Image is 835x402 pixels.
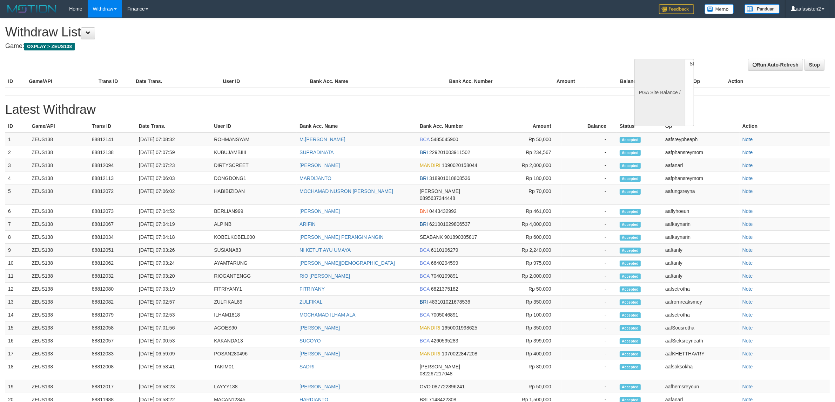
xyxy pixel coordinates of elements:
[431,260,458,266] span: 6640294599
[742,273,753,279] a: Note
[431,338,458,344] span: 4260595283
[420,384,431,389] span: OVO
[620,364,641,370] span: Accepted
[211,283,297,296] td: FITRIYANY1
[307,75,446,88] th: Bank Acc. Name
[497,334,562,347] td: Rp 399,000
[29,334,89,347] td: ZEUS138
[136,159,211,172] td: [DATE] 07:07:23
[29,231,89,244] td: ZEUS138
[442,351,477,356] span: 1070022847208
[299,162,340,168] a: [PERSON_NAME]
[804,59,824,71] a: Stop
[211,231,297,244] td: KOBELKOBEL000
[562,270,617,283] td: -
[299,175,331,181] a: MARDIJANTO
[5,159,29,172] td: 3
[620,384,641,390] span: Accepted
[691,75,725,88] th: Op
[742,208,753,214] a: Note
[136,257,211,270] td: [DATE] 07:03:24
[497,146,562,159] td: Rp 234,567
[497,133,562,146] td: Rp 50,000
[562,120,617,133] th: Balance
[5,309,29,321] td: 14
[562,283,617,296] td: -
[420,273,430,279] span: BCA
[220,75,307,88] th: User ID
[497,244,562,257] td: Rp 2,240,000
[211,347,297,360] td: POSAN280496
[662,296,740,309] td: aafrornreaksmey
[742,137,753,142] a: Note
[89,360,136,380] td: 88812008
[211,257,297,270] td: AYAMTARUNG
[562,244,617,257] td: -
[620,312,641,318] span: Accepted
[662,380,740,393] td: aafhemsreyoun
[662,172,740,185] td: aafphansreymom
[497,296,562,309] td: Rp 350,000
[420,150,428,155] span: BRI
[420,175,428,181] span: BRI
[133,75,220,88] th: Date Trans.
[620,189,641,195] span: Accepted
[562,218,617,231] td: -
[562,360,617,380] td: -
[620,150,641,156] span: Accepted
[29,172,89,185] td: ZEUS138
[662,309,740,321] td: aafsetrotha
[5,75,26,88] th: ID
[497,218,562,231] td: Rp 4,000,000
[725,75,830,88] th: Action
[562,334,617,347] td: -
[299,364,315,369] a: SADRI
[662,321,740,334] td: aafSousrotha
[742,325,753,331] a: Note
[562,257,617,270] td: -
[211,146,297,159] td: KUBUJAMBIIII
[89,133,136,146] td: 88812141
[446,75,516,88] th: Bank Acc. Number
[5,103,830,117] h1: Latest Withdraw
[29,296,89,309] td: ZEUS138
[211,380,297,393] td: LAYYY138
[586,75,649,88] th: Balance
[742,384,753,389] a: Note
[89,309,136,321] td: 88812079
[620,286,641,292] span: Accepted
[442,162,477,168] span: 1090020158044
[662,205,740,218] td: aaflyhoeun
[89,321,136,334] td: 88812058
[5,146,29,159] td: 2
[136,334,211,347] td: [DATE] 07:00:53
[420,286,430,292] span: BCA
[497,347,562,360] td: Rp 400,000
[620,325,641,331] span: Accepted
[29,120,89,133] th: Game/API
[745,4,780,14] img: panduan.png
[211,334,297,347] td: KAKANDA13
[211,270,297,283] td: RIOGANTENGG
[299,351,340,356] a: [PERSON_NAME]
[742,162,753,168] a: Note
[562,185,617,205] td: -
[29,244,89,257] td: ZEUS138
[136,380,211,393] td: [DATE] 06:58:23
[620,273,641,279] span: Accepted
[497,257,562,270] td: Rp 975,000
[5,43,550,50] h4: Game:
[497,321,562,334] td: Rp 350,000
[662,133,740,146] td: aafsreypheaph
[420,188,460,194] span: [PERSON_NAME]
[299,299,322,305] a: ZULFIKAL
[29,321,89,334] td: ZEUS138
[5,360,29,380] td: 18
[5,283,29,296] td: 12
[96,75,133,88] th: Trans ID
[620,209,641,215] span: Accepted
[5,4,59,14] img: MOTION_logo.png
[431,137,458,142] span: 5485045900
[497,205,562,218] td: Rp 461,000
[432,384,465,389] span: 087722896241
